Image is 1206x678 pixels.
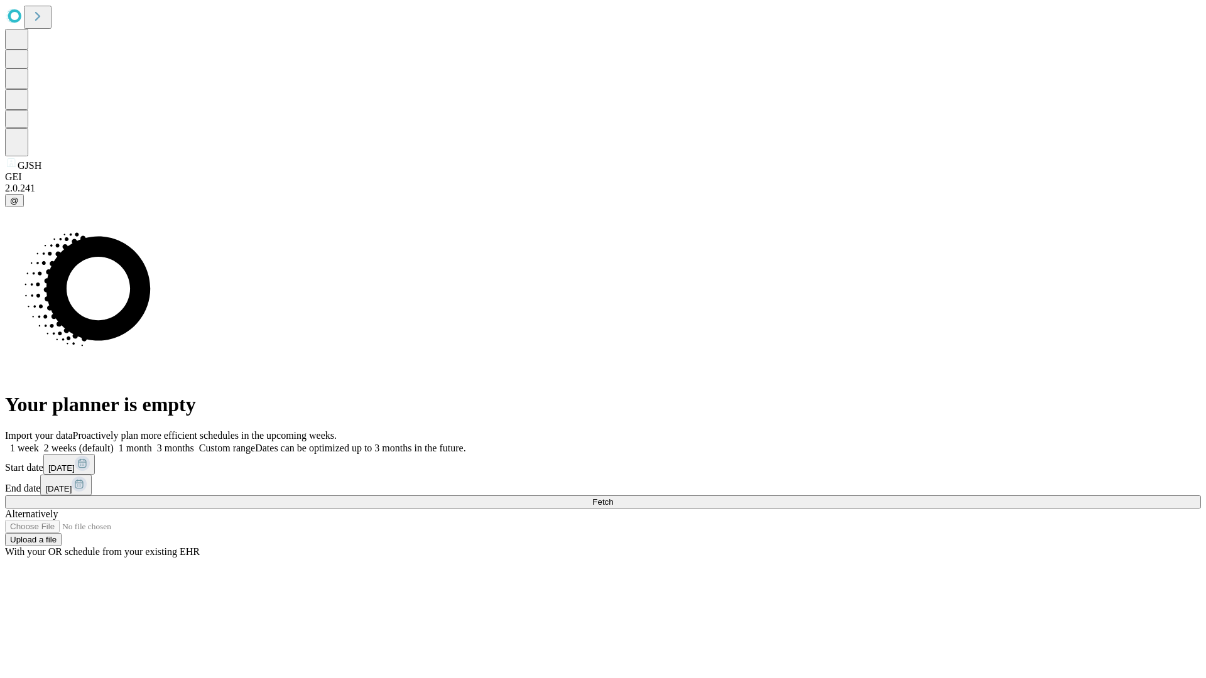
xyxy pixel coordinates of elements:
span: 1 week [10,443,39,453]
button: Fetch [5,495,1201,508]
span: 2 weeks (default) [44,443,114,453]
button: [DATE] [43,454,95,475]
span: [DATE] [48,463,75,473]
h1: Your planner is empty [5,393,1201,416]
span: Import your data [5,430,73,441]
div: Start date [5,454,1201,475]
button: [DATE] [40,475,92,495]
span: Alternatively [5,508,58,519]
span: Custom range [199,443,255,453]
button: Upload a file [5,533,62,546]
span: Proactively plan more efficient schedules in the upcoming weeks. [73,430,337,441]
div: GEI [5,171,1201,183]
span: 3 months [157,443,194,453]
span: Dates can be optimized up to 3 months in the future. [255,443,465,453]
span: 1 month [119,443,152,453]
button: @ [5,194,24,207]
span: @ [10,196,19,205]
span: With your OR schedule from your existing EHR [5,546,200,557]
span: [DATE] [45,484,72,493]
div: 2.0.241 [5,183,1201,194]
span: GJSH [18,160,41,171]
div: End date [5,475,1201,495]
span: Fetch [592,497,613,507]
